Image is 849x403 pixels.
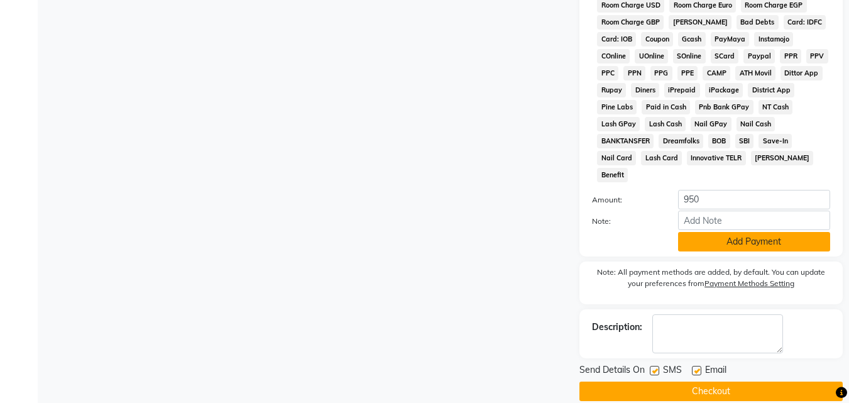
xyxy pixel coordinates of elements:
[635,49,668,63] span: UOnline
[743,49,775,63] span: Paypal
[597,168,628,182] span: Benefit
[669,15,731,30] span: [PERSON_NAME]
[641,151,682,165] span: Lash Card
[759,100,793,114] span: NT Cash
[592,267,830,294] label: Note: All payment methods are added, by default. You can update your preferences from
[691,117,731,131] span: Nail GPay
[579,382,843,401] button: Checkout
[737,117,775,131] span: Nail Cash
[673,49,706,63] span: SOnline
[759,134,792,148] span: Save-In
[592,321,642,334] div: Description:
[659,134,703,148] span: Dreamfolks
[678,211,830,230] input: Add Note
[597,134,654,148] span: BANKTANSFER
[748,83,794,97] span: District App
[597,49,630,63] span: COnline
[735,66,775,80] span: ATH Movil
[597,83,626,97] span: Rupay
[711,32,750,47] span: PayMaya
[754,32,793,47] span: Instamojo
[781,66,823,80] span: Dittor App
[704,278,794,289] label: Payment Methods Setting
[597,32,636,47] span: Card: IOB
[703,66,730,80] span: CAMP
[751,151,814,165] span: [PERSON_NAME]
[663,363,682,379] span: SMS
[705,83,743,97] span: iPackage
[641,32,673,47] span: Coupon
[597,100,637,114] span: Pine Labs
[705,363,726,379] span: Email
[677,66,698,80] span: PPE
[737,15,779,30] span: Bad Debts
[678,232,830,251] button: Add Payment
[735,134,754,148] span: SBI
[642,100,690,114] span: Paid in Cash
[711,49,739,63] span: SCard
[678,190,830,209] input: Amount
[806,49,828,63] span: PPV
[597,15,664,30] span: Room Charge GBP
[645,117,686,131] span: Lash Cash
[597,66,618,80] span: PPC
[678,32,706,47] span: Gcash
[597,117,640,131] span: Lash GPay
[780,49,801,63] span: PPR
[623,66,645,80] span: PPN
[583,194,668,206] label: Amount:
[650,66,672,80] span: PPG
[579,363,645,379] span: Send Details On
[664,83,700,97] span: iPrepaid
[784,15,826,30] span: Card: IDFC
[597,151,636,165] span: Nail Card
[695,100,753,114] span: Pnb Bank GPay
[687,151,746,165] span: Innovative TELR
[708,134,730,148] span: BOB
[583,216,668,227] label: Note:
[631,83,659,97] span: Diners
